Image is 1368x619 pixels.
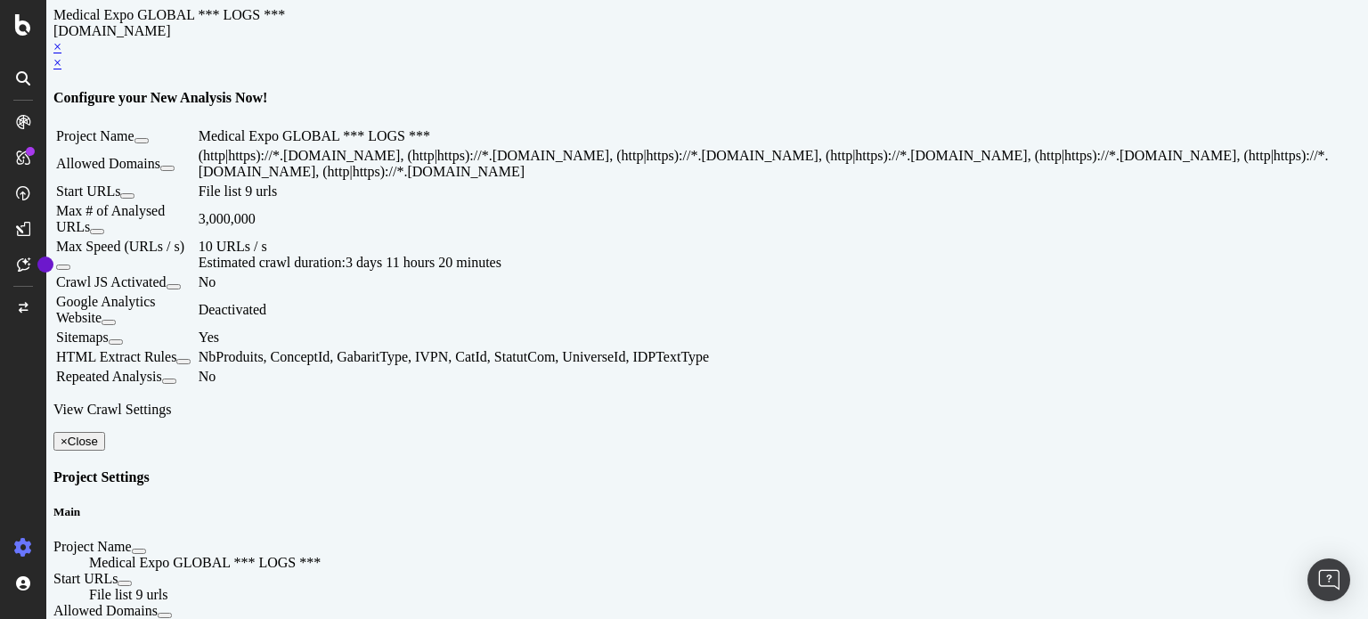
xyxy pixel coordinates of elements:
[7,603,1315,619] dt: Allowed Domains
[9,329,150,346] td: Sitemaps
[9,273,150,291] td: Crawl JS Activated
[7,402,1315,418] p: View Crawl Settings
[9,183,150,200] td: Start URLs
[14,435,21,448] span: ×
[9,293,150,327] td: Google Analytics Website
[151,329,1313,346] td: Yes
[299,255,455,270] span: 3 days 11 hours 20 minutes
[37,257,53,273] div: Tooltip anchor
[9,147,150,181] td: Allowed Domains
[7,539,1315,555] dt: Project Name
[9,238,150,272] td: Max Speed (URLs / s)
[7,7,1315,23] div: Medical Expo GLOBAL *** LOGS ***
[151,127,1313,145] td: Medical Expo GLOBAL *** LOGS ***
[151,202,1313,236] td: 3,000,000
[151,348,1313,366] td: NbProduits, ConceptId, GabaritType, IVPN, CatId, StatutCom, UniverseId, IDPTextType
[7,39,15,54] a: ×
[9,127,150,145] td: Project Name
[21,435,52,448] span: Close
[7,469,1315,485] h4: Project Settings
[151,293,1313,327] td: Deactivated
[151,183,1313,200] td: File list 9 urls
[7,55,15,70] a: ×
[151,273,1313,291] td: No
[9,202,150,236] td: Max # of Analysed URLs
[7,571,1315,587] dt: Start URLs
[7,23,1315,39] div: [DOMAIN_NAME]
[151,147,1313,181] td: (http|https)://*.[DOMAIN_NAME], (http|https)://*.[DOMAIN_NAME], (http|https)://*.[DOMAIN_NAME], (...
[7,90,1315,106] h4: Configure your New Analysis Now!
[151,368,1313,386] td: No
[1307,558,1350,601] div: Open Intercom Messenger
[43,587,1315,603] dd: File list 9 urls
[9,348,150,366] td: HTML Extract Rules
[151,238,1313,272] td: 10 URLs / s Estimated crawl duration:
[7,505,1315,519] h5: Main
[43,555,1315,571] dd: Medical Expo GLOBAL *** LOGS ***
[9,368,150,386] td: Repeated Analysis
